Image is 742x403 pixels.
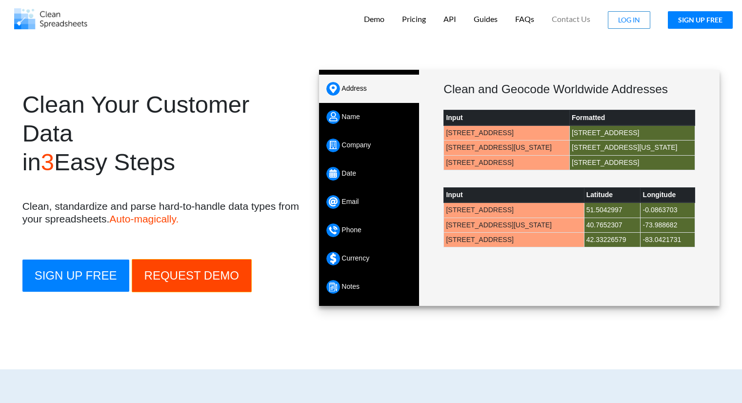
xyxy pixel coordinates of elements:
td: 42.33226579 [584,233,641,247]
p: Demo [364,14,384,24]
span: Auto-magically. [109,213,179,224]
td: [STREET_ADDRESS] [444,233,584,247]
img: Phone.png [326,223,340,237]
p: Guides [474,14,498,24]
th: Formatted [569,110,695,125]
td: 40.7652307 [584,218,641,232]
span: LOG IN [618,16,640,24]
span: Phone [341,226,361,234]
td: [STREET_ADDRESS] [569,125,695,141]
button: LOG IN [608,11,650,29]
td: [STREET_ADDRESS][US_STATE] [444,218,584,232]
span: 3 [41,149,54,175]
td: -83.0421731 [641,233,695,247]
span: Currency [341,254,369,262]
img: Date.png [326,167,340,181]
p: FAQs [515,14,534,24]
td: -73.988682 [641,218,695,232]
button: REQUEST DEMO [132,259,252,292]
h4: Clean, standardize and parse hard-to-handle data types from your spreadsheets. [22,200,304,224]
h3: Clean and Geocode Worldwide Addresses [443,82,695,96]
button: SIGN UP FREE [22,260,129,292]
th: Longitude [641,187,695,202]
td: [STREET_ADDRESS][US_STATE] [444,141,570,155]
img: Email.png [326,195,340,209]
td: [STREET_ADDRESS] [444,125,570,141]
span: Notes [341,282,360,290]
span: Company [341,141,371,149]
span: Address [341,84,366,92]
td: [STREET_ADDRESS] [444,155,570,170]
td: [STREET_ADDRESS] [444,202,584,218]
span: Name [341,113,360,121]
p: API [443,14,456,24]
p: Pricing [402,14,426,24]
th: Latitude [584,187,641,202]
img: Name.png [326,110,340,124]
img: Currency.png [326,252,340,265]
img: Logo.png [14,8,87,29]
button: SIGN UP FREE [668,11,733,29]
td: [STREET_ADDRESS] [569,155,695,170]
span: Contact Us [552,15,590,23]
h1: Clean Your Customer Data in Easy Steps [22,90,304,176]
span: Date [341,169,356,177]
img: Notes.png [326,280,340,294]
img: Company.png [326,139,340,152]
td: [STREET_ADDRESS][US_STATE] [569,141,695,155]
th: Input [444,187,584,202]
span: Email [341,198,359,205]
td: 51.5042997 [584,202,641,218]
td: -0.0863703 [641,202,695,218]
th: Input [444,110,570,125]
img: Address.png [326,82,340,96]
